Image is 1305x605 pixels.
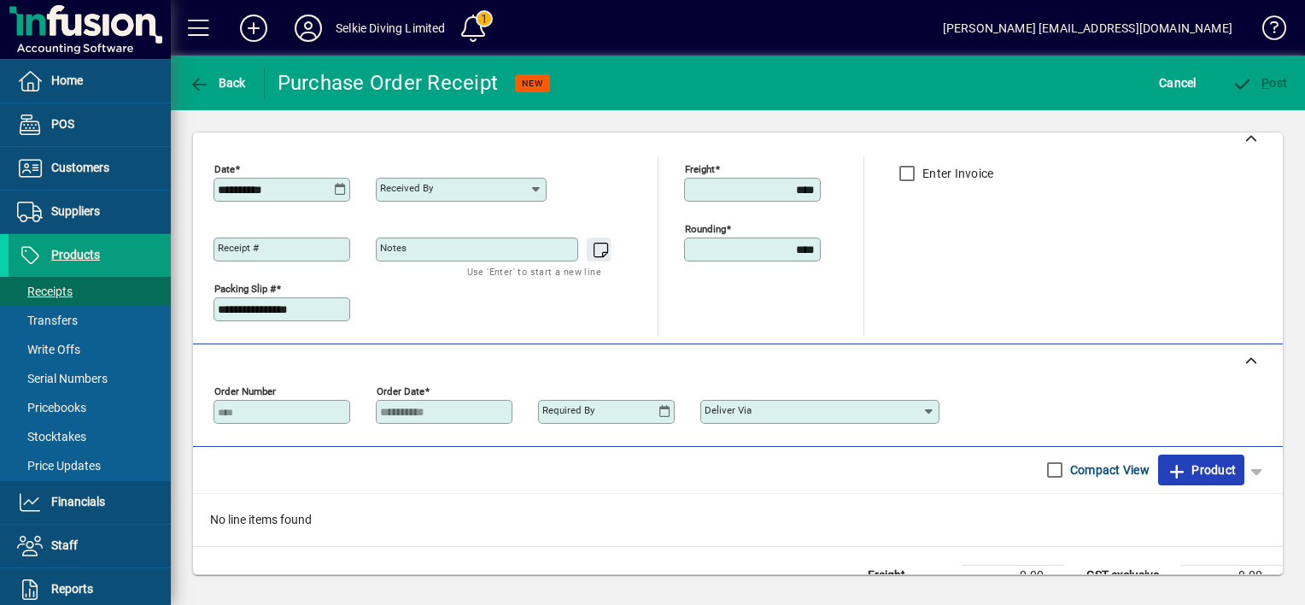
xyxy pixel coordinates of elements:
a: POS [9,103,171,146]
span: Price Updates [17,459,101,473]
span: Product [1167,456,1236,484]
mat-label: Date [214,162,235,174]
a: Customers [9,147,171,190]
span: ost [1232,76,1288,90]
a: Price Updates [9,451,171,480]
td: GST exclusive [1078,565,1180,585]
span: Reports [51,582,93,596]
span: Financials [51,495,105,508]
a: Serial Numbers [9,364,171,393]
mat-label: Notes [380,242,407,254]
span: Cancel [1159,69,1197,97]
span: NEW [522,78,543,89]
span: Receipts [17,285,73,298]
mat-label: Order number [214,385,276,396]
span: Write Offs [17,343,80,356]
label: Compact View [1067,461,1150,479]
div: [PERSON_NAME] [EMAIL_ADDRESS][DOMAIN_NAME] [943,15,1232,42]
mat-label: Freight [685,162,715,174]
span: Products [51,248,100,261]
td: Freight [859,565,962,585]
a: Knowledge Base [1249,3,1284,59]
td: 0.00 [1180,565,1283,585]
a: Transfers [9,306,171,335]
mat-label: Deliver via [705,404,752,416]
a: Pricebooks [9,393,171,422]
span: Transfers [17,314,78,327]
a: Staff [9,525,171,567]
mat-label: Order date [377,385,424,396]
button: Add [226,13,281,44]
button: Back [184,68,250,98]
span: Suppliers [51,204,100,218]
app-page-header-button: Back [171,68,265,98]
span: Stocktakes [17,430,86,443]
mat-hint: Use 'Enter' to start a new line [467,261,601,281]
div: Purchase Order Receipt [278,69,499,97]
a: Receipts [9,277,171,306]
button: Profile [281,13,336,44]
div: Selkie Diving Limited [336,15,446,42]
a: Financials [9,481,171,524]
mat-label: Rounding [685,222,726,234]
button: Post [1228,68,1292,98]
label: Enter Invoice [919,165,993,182]
button: Cancel [1155,68,1201,98]
span: Back [189,76,246,90]
mat-label: Received by [380,182,433,194]
a: Suppliers [9,191,171,233]
mat-label: Packing Slip # [214,282,276,294]
span: Serial Numbers [17,372,108,385]
a: Home [9,60,171,103]
a: Write Offs [9,335,171,364]
mat-label: Receipt # [218,242,259,254]
a: Stocktakes [9,422,171,451]
td: 0.00 [962,565,1064,585]
mat-label: Required by [542,404,594,416]
div: No line items found [193,494,1283,546]
button: Product [1158,455,1244,485]
span: POS [51,117,74,131]
span: Staff [51,538,78,552]
span: Customers [51,161,109,174]
span: Home [51,73,83,87]
span: P [1261,76,1269,90]
span: Pricebooks [17,401,86,414]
